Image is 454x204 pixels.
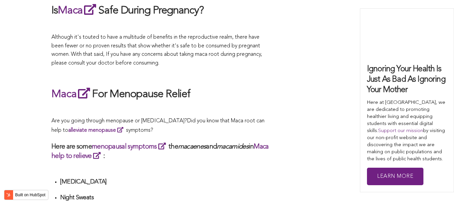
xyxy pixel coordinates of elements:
a: Learn More [367,168,423,186]
img: HubSpot sprocket logo [4,191,12,199]
a: Maca [58,5,98,16]
iframe: Chat Widget [420,172,454,204]
em: macaenes [178,144,206,150]
h4: Night Sweats [60,194,270,202]
span: Although it's touted to have a multitude of benefits in the reproductive realm, there have been f... [51,35,262,66]
em: macamides [217,144,249,150]
a: Maca help to relieve [51,144,269,160]
a: alleviate menopause [68,128,126,133]
label: Built on HubSpot [12,191,48,199]
button: Built on HubSpot [4,190,48,200]
span: Are you going through menopause or [MEDICAL_DATA]? [51,118,187,124]
a: menopausal symptoms [92,144,168,150]
a: Maca [51,89,92,100]
h2: For Menopause Relief [51,86,270,102]
h2: Is Safe During Pregnancy? [51,3,270,18]
h4: [MEDICAL_DATA] [60,178,270,186]
h3: Here are some the and in : [51,142,270,161]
